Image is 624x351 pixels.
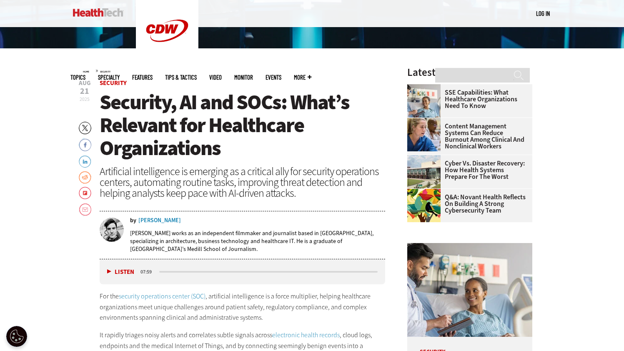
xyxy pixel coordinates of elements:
[100,259,386,284] div: media player
[130,218,136,223] span: by
[107,269,134,275] button: Listen
[407,67,532,78] h3: Latest Articles
[272,331,340,339] a: electronic health records
[70,74,85,80] span: Topics
[132,74,153,80] a: Features
[407,194,527,214] a: Q&A: Novant Health Reflects on Building a Strong Cybersecurity Team
[165,74,197,80] a: Tips & Tactics
[80,96,90,103] span: 2025
[79,87,91,95] span: 21
[209,74,222,80] a: Video
[73,8,123,17] img: Home
[536,10,550,17] a: Log in
[407,155,445,162] a: University of Vermont Medical Center’s main campus
[407,160,527,180] a: Cyber vs. Disaster Recovery: How Health Systems Prepare for the Worst
[407,189,441,222] img: abstract illustration of a tree
[407,118,441,151] img: nurses talk in front of desktop computer
[294,74,311,80] span: More
[536,9,550,18] div: User menu
[407,89,527,109] a: SSE Capabilities: What Healthcare Organizations Need to Know
[100,218,124,242] img: nathan eddy
[136,55,198,64] a: CDW
[138,218,181,223] a: [PERSON_NAME]
[130,229,386,253] p: [PERSON_NAME] works as an independent filmmaker and journalist based in [GEOGRAPHIC_DATA], specia...
[266,74,281,80] a: Events
[100,88,349,162] span: Security, AI and SOCs: What’s Relevant for Healthcare Organizations
[407,123,527,150] a: Content Management Systems Can Reduce Burnout Among Clinical and Nonclinical Workers
[100,291,386,323] p: For the , artificial intelligence is a force multiplier, helping healthcare organizations meet un...
[407,118,445,125] a: nurses talk in front of desktop computer
[139,268,158,276] div: duration
[100,166,386,198] div: Artificial intelligence is emerging as a critical ally for security operations centers, automatin...
[407,155,441,188] img: University of Vermont Medical Center’s main campus
[98,74,120,80] span: Specialty
[407,84,445,91] a: Doctor speaking with patient
[6,326,27,347] button: Open Preferences
[407,243,532,337] img: Doctor speaking with patient
[407,84,441,118] img: Doctor speaking with patient
[119,292,205,301] a: security operations center (SOC)
[234,74,253,80] a: MonITor
[6,326,27,347] div: Cookie Settings
[407,189,445,196] a: abstract illustration of a tree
